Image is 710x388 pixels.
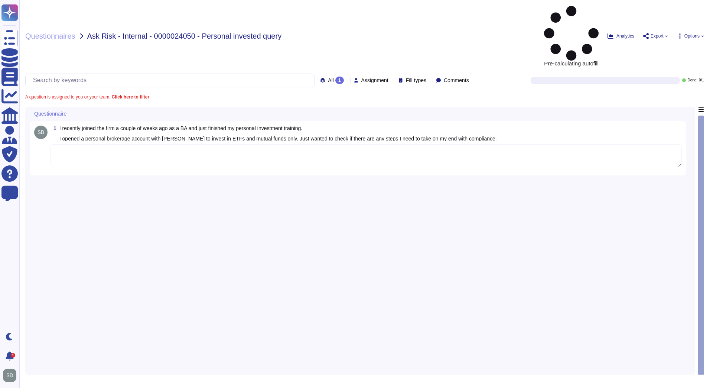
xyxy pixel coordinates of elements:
span: Pre-calculating autofill [544,6,599,66]
span: Questionnaires [25,32,75,40]
span: Analytics [616,34,634,38]
span: Questionnaire [34,111,66,116]
span: Comments [444,78,469,83]
div: 1 [335,77,344,84]
div: 9+ [11,353,15,358]
span: Assignment [361,78,388,83]
img: user [34,126,48,139]
img: user [3,369,16,382]
span: Options [684,34,700,38]
span: All [328,78,334,83]
span: Done: [687,78,697,82]
span: 0 / 1 [699,78,704,82]
span: Fill types [406,78,426,83]
span: A question is assigned to you or your team. [25,95,149,99]
b: Click here to filter [110,94,149,100]
span: Ask Risk - Internal - 0000024050 - Personal invested query [87,32,282,40]
button: Analytics [608,33,634,39]
span: Export [651,34,664,38]
button: user [1,367,22,384]
input: Search by keywords [29,74,315,87]
span: 1 [51,126,56,131]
